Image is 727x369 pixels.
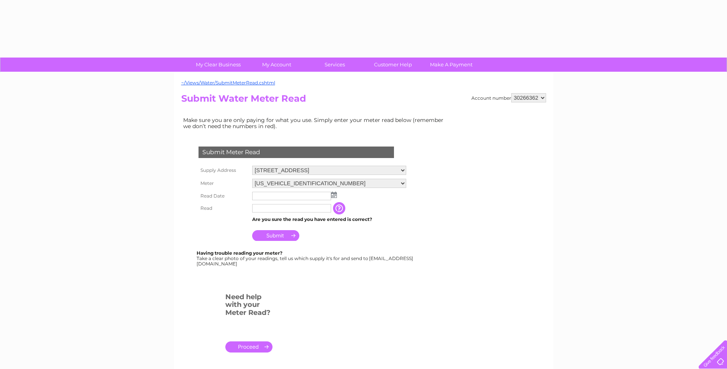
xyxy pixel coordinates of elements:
h2: Submit Water Meter Read [181,93,546,108]
div: Submit Meter Read [199,147,394,158]
div: Take a clear photo of your readings, tell us which supply it's for and send to [EMAIL_ADDRESS][DO... [197,250,414,266]
a: My Clear Business [187,58,250,72]
a: ~/Views/Water/SubmitMeterRead.cshtml [181,80,275,86]
a: Customer Help [361,58,425,72]
th: Supply Address [197,164,250,177]
div: Account number [471,93,546,102]
td: Are you sure the read you have entered is correct? [250,214,408,224]
img: ... [331,192,337,198]
input: Submit [252,230,299,241]
th: Read Date [197,190,250,202]
a: . [225,341,272,353]
a: Make A Payment [420,58,483,72]
h3: Need help with your Meter Read? [225,292,272,321]
input: Information [333,202,347,214]
a: My Account [245,58,308,72]
b: Having trouble reading your meter? [197,250,282,256]
th: Read [197,202,250,214]
th: Meter [197,177,250,190]
a: Services [303,58,366,72]
td: Make sure you are only paying for what you use. Simply enter your meter read below (remember we d... [181,115,450,131]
